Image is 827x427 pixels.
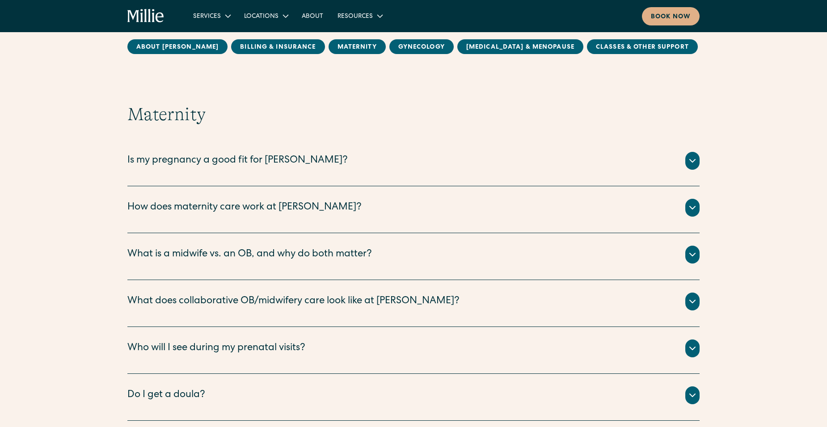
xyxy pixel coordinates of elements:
div: Who will I see during my prenatal visits? [127,341,305,356]
a: MAternity [329,39,386,54]
div: Services [186,8,237,23]
div: Resources [338,12,373,21]
div: Book now [651,13,691,22]
a: Gynecology [389,39,454,54]
div: Locations [237,8,295,23]
div: Locations [244,12,278,21]
a: Billing & Insurance [231,39,325,54]
a: home [127,9,165,23]
a: [MEDICAL_DATA] & Menopause [457,39,583,54]
a: Book now [642,7,700,25]
div: How does maternity care work at [PERSON_NAME]? [127,201,362,215]
div: Is my pregnancy a good fit for [PERSON_NAME]? [127,154,348,168]
div: What does collaborative OB/midwifery care look like at [PERSON_NAME]? [127,294,460,309]
div: Services [193,12,221,21]
a: About [PERSON_NAME] [127,39,228,54]
h2: Maternity [127,104,700,125]
a: Classes & Other Support [587,39,698,54]
div: Resources [330,8,389,23]
div: Do I get a doula? [127,388,205,403]
a: About [295,8,330,23]
div: What is a midwife vs. an OB, and why do both matter? [127,247,372,262]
